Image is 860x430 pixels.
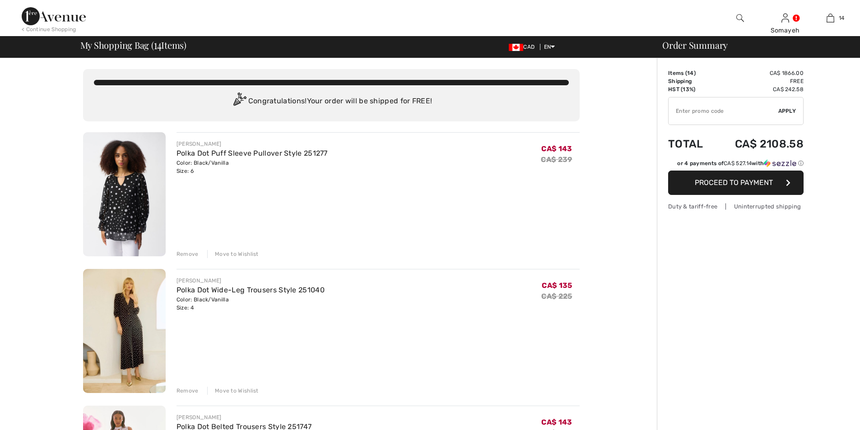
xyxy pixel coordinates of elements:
[207,387,259,395] div: Move to Wishlist
[541,418,572,426] span: CA$ 143
[541,144,572,153] span: CA$ 143
[677,159,804,167] div: or 4 payments of with
[668,171,804,195] button: Proceed to Payment
[714,77,804,85] td: Free
[177,250,199,258] div: Remove
[544,44,555,50] span: EN
[207,250,259,258] div: Move to Wishlist
[764,159,796,167] img: Sezzle
[687,70,694,76] span: 14
[781,13,789,23] img: My Info
[177,296,325,312] div: Color: Black/Vanilla Size: 4
[83,132,166,256] img: Polka Dot Puff Sleeve Pullover Style 251277
[542,281,572,290] span: CA$ 135
[724,160,752,166] span: CA$ 527.14
[177,286,325,294] a: Polka Dot Wide-Leg Trousers Style 251040
[827,13,834,23] img: My Bag
[154,38,162,50] span: 14
[541,292,572,301] s: CA$ 225
[83,269,166,393] img: Polka Dot Wide-Leg Trousers Style 251040
[695,178,773,187] span: Proceed to Payment
[763,26,807,35] div: Somayeh
[714,69,804,77] td: CA$ 1866.00
[839,14,845,22] span: 14
[80,41,187,50] span: My Shopping Bag ( Items)
[651,41,855,50] div: Order Summary
[714,129,804,159] td: CA$ 2108.58
[668,69,714,77] td: Items ( )
[736,13,744,23] img: search the website
[668,159,804,171] div: or 4 payments ofCA$ 527.14withSezzle Click to learn more about Sezzle
[177,149,328,157] a: Polka Dot Puff Sleeve Pullover Style 251277
[509,44,523,51] img: Canadian Dollar
[802,403,851,425] iframe: Opens a widget where you can find more information
[94,92,569,111] div: Congratulations! Your order will be shipped for FREE!
[669,97,778,125] input: Promo code
[668,77,714,85] td: Shipping
[177,140,328,148] div: [PERSON_NAME]
[668,202,804,211] div: Duty & tariff-free | Uninterrupted shipping
[177,413,311,421] div: [PERSON_NAME]
[778,107,796,115] span: Apply
[781,14,789,22] a: Sign In
[714,85,804,93] td: CA$ 242.58
[22,7,86,25] img: 1ère Avenue
[668,85,714,93] td: HST (13%)
[668,129,714,159] td: Total
[177,159,328,175] div: Color: Black/Vanilla Size: 6
[509,44,538,50] span: CAD
[22,25,76,33] div: < Continue Shopping
[177,387,199,395] div: Remove
[230,92,248,111] img: Congratulation2.svg
[541,155,572,164] s: CA$ 239
[808,13,852,23] a: 14
[177,277,325,285] div: [PERSON_NAME]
